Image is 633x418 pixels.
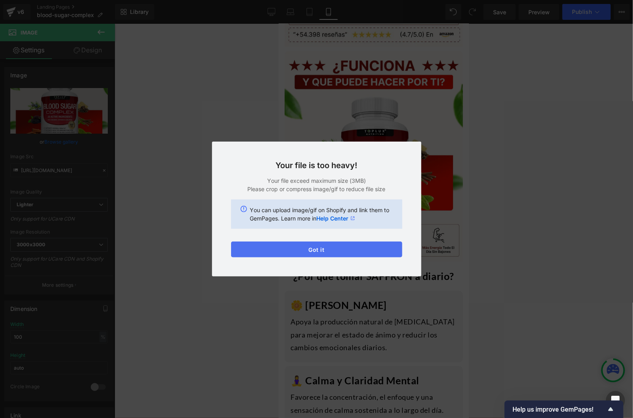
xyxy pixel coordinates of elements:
div: Favorece la concentración, el enfoque y una sensación de calma sostenida a lo largo del día. [12,367,178,397]
span: Help us improve GemPages! [513,406,606,413]
button: Show survey - Help us improve GemPages! [513,405,616,414]
p: You can upload image/gif on Shopify and link them to GemPages. Learn more in [250,206,393,222]
h1: 🧘‍♀️ Calma y Claridad Mental [12,351,178,364]
button: Got it [231,242,402,257]
h3: Your file is too heavy! [231,161,402,170]
p: Your file exceed maximum size (3MB) [231,176,402,185]
div: Open Intercom Messenger [606,391,625,410]
h1: ¿Por qué tomar SAFFRON a diario? [6,246,184,259]
p: Please crop or compress image/gif to reduce file size [231,185,402,193]
div: Apoya la producción natural de [MEDICAL_DATA] para mejorar el estado de ánimo y reducir los cambi... [12,292,178,334]
h1: 🌼 [PERSON_NAME] [12,275,178,288]
a: Help Center [317,214,355,222]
